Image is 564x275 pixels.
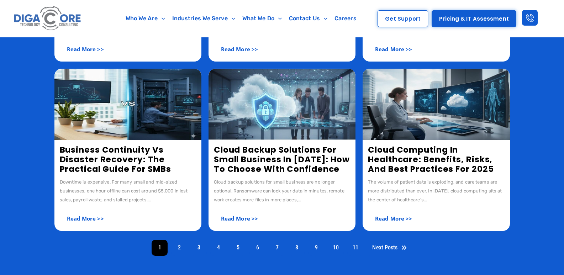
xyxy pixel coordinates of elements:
a: 8 [289,240,305,256]
a: 9 [308,240,324,256]
a: Read More >> [60,211,111,226]
a: 6 [249,240,265,256]
a: Next Posts [367,240,412,256]
a: Business Continuity vs Disaster Recovery: The Practical Guide for SMBs [60,144,172,175]
div: The volume of patient data is exploding, and care teams are more distributed than ever. In [DATE]... [368,178,504,204]
div: Downtime is expensive. For many small and mid-sized businesses, one hour offline can cost around ... [60,178,196,204]
a: Read More >> [214,42,265,56]
a: Who We Are [122,10,169,27]
a: Read More >> [368,42,419,56]
a: Contact Us [285,10,331,27]
a: Cloud Computing in Healthcare: Benefits, Risks, and Best Practices for 2025 [368,144,494,175]
a: Read More >> [368,211,419,226]
a: 7 [269,240,285,256]
a: Get Support [378,10,428,27]
a: Pricing & IT Assessment [432,10,516,27]
img: Best Cloud Backup Solutions for Small Business in 2025 [209,69,355,140]
nav: Menu [113,10,369,27]
img: Cloud Computing in Healthcare [363,69,510,140]
a: 5 [230,240,246,256]
a: 2 [171,240,187,256]
a: Careers [331,10,360,27]
div: Cloud backup solutions for small business are no longer optional. Ransomware can lock your data i... [214,178,350,204]
span: Pricing & IT Assessment [439,16,508,21]
a: Cloud Backup Solutions for Small Business in [DATE]: How to Choose With Confidence [214,144,350,175]
a: Industries We Serve [169,10,239,27]
a: Read More >> [60,42,111,56]
img: Business Continuity Vs. Disaster Recovery [54,69,201,140]
span: Get Support [385,16,421,21]
img: Digacore logo 1 [12,4,83,33]
a: 11 [347,240,363,256]
a: Read More >> [214,211,265,226]
a: 3 [191,240,207,256]
a: What We Do [239,10,285,27]
a: 4 [210,240,226,256]
span: 1 [152,240,168,256]
a: 10 [328,240,344,256]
